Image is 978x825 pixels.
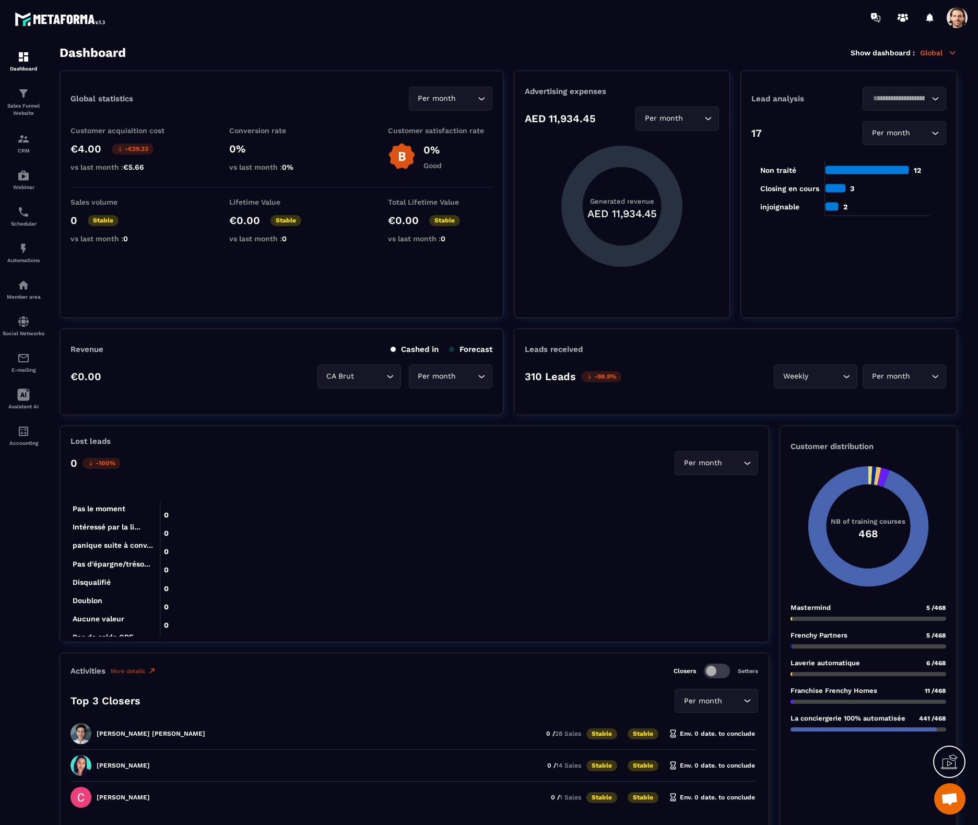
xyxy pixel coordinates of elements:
[324,371,357,382] span: CA Brut
[525,345,583,354] p: Leads received
[88,215,119,226] p: Stable
[17,87,30,100] img: formation
[70,94,133,103] p: Global statistics
[912,371,929,382] input: Search for option
[282,234,287,243] span: 0
[669,793,677,802] img: hourglass.f4cb2624.svg
[926,632,946,639] span: 5 /468
[3,271,44,308] a: automationsautomationsMember area
[449,345,492,354] p: Forecast
[760,184,819,193] tspan: Closing en cours
[635,107,719,131] div: Search for option
[97,762,150,769] p: [PERSON_NAME]
[3,234,44,271] a: automationsautomationsAutomations
[675,689,758,713] div: Search for option
[17,242,30,255] img: automations
[863,87,946,111] div: Search for option
[458,93,475,104] input: Search for option
[3,184,44,190] p: Webinar
[17,425,30,438] img: accountant
[681,457,724,469] span: Per month
[416,371,458,382] span: Per month
[73,633,134,641] tspan: Pas de solde CPF
[3,43,44,79] a: formationformationDashboard
[3,221,44,227] p: Scheduler
[669,761,755,770] p: Env. 0 date. to conclude
[3,198,44,234] a: schedulerschedulerScheduler
[810,371,840,382] input: Search for option
[724,457,741,469] input: Search for option
[675,451,758,475] div: Search for option
[560,794,581,801] span: 1 Sales
[73,578,111,586] tspan: Disqualifié
[3,440,44,446] p: Accounting
[863,364,946,388] div: Search for option
[70,163,175,171] p: vs last month :
[388,143,416,170] img: b-badge-o.b3b20ee6.svg
[586,792,617,803] p: Stable
[3,417,44,454] a: accountantaccountantAccounting
[3,367,44,373] p: E-mailing
[17,51,30,63] img: formation
[546,730,581,737] p: 0 /
[781,371,810,382] span: Weekly
[3,344,44,381] a: emailemailE-mailing
[111,667,156,675] a: More details
[869,93,929,104] input: Search for option
[926,604,946,611] span: 5 /468
[3,125,44,161] a: formationformationCRM
[83,458,121,469] p: -100%
[17,279,30,291] img: automations
[70,234,175,243] p: vs last month :
[738,668,758,675] p: Setters
[70,666,105,676] p: Activities
[791,687,877,694] p: Franchise Frenchy Homes
[423,144,442,156] p: 0%
[669,729,755,738] p: Env. 0 date. to conclude
[388,198,492,206] p: Total Lifetime Value
[724,696,741,707] input: Search for option
[556,762,581,769] span: 14 Sales
[3,404,44,409] p: Assistant AI
[3,308,44,344] a: social-networksocial-networkSocial Networks
[270,215,301,226] p: Stable
[15,9,109,29] img: logo
[791,659,860,667] p: Laverie automatique
[70,126,175,135] p: Customer acquisition cost
[458,371,475,382] input: Search for option
[760,203,799,211] tspan: injoignable
[229,214,260,227] p: €0.00
[3,331,44,336] p: Social Networks
[551,794,581,801] p: 0 /
[760,166,796,174] tspan: Non traité
[791,604,831,611] p: Mastermind
[525,370,576,383] p: 310 Leads
[70,143,101,155] p: €4.00
[229,198,334,206] p: Lifetime Value
[409,87,492,111] div: Search for option
[628,760,658,771] p: Stable
[869,127,912,139] span: Per month
[148,667,156,675] img: narrow-up-right-o.6b7c60e2.svg
[229,234,334,243] p: vs last month :
[628,728,658,739] p: Stable
[555,730,581,737] span: 28 Sales
[73,541,153,549] tspan: panique suite à conv...
[869,371,912,382] span: Per month
[581,371,621,382] p: -98.9%
[685,113,702,124] input: Search for option
[17,352,30,364] img: email
[60,45,126,60] h3: Dashboard
[17,315,30,328] img: social-network
[3,161,44,198] a: automationsautomationsWebinar
[70,345,103,354] p: Revenue
[525,87,719,96] p: Advertising expenses
[112,144,154,155] p: -€29.33
[388,126,492,135] p: Customer satisfaction rate
[97,794,150,801] p: [PERSON_NAME]
[229,126,334,135] p: Conversion rate
[73,596,102,605] tspan: Doublon
[229,163,334,171] p: vs last month :
[863,121,946,145] div: Search for option
[751,94,849,103] p: Lead analysis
